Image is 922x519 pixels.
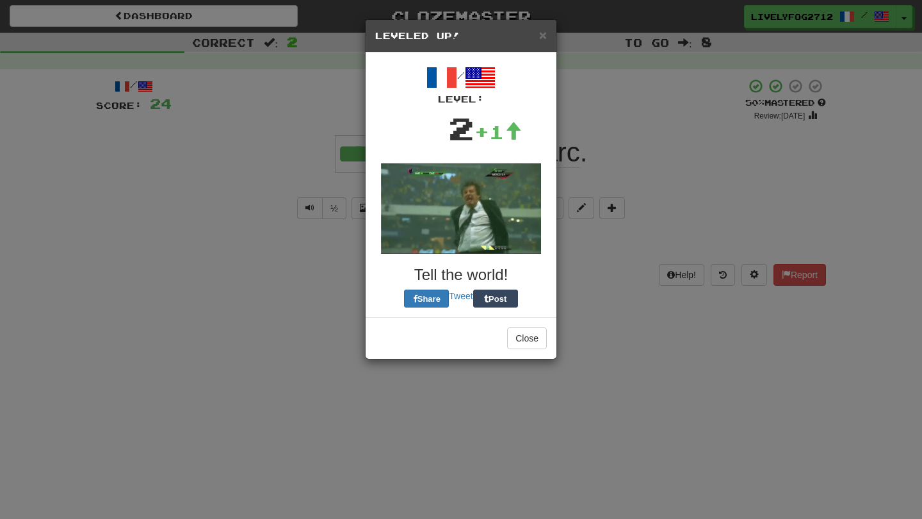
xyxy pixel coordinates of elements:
[375,62,547,106] div: /
[539,28,547,42] button: Close
[473,290,518,308] button: Post
[474,119,522,145] div: +1
[448,106,474,151] div: 2
[375,267,547,283] h3: Tell the world!
[381,163,541,254] img: soccer-coach-2-a9306edb2ed3f6953285996bb4238f2040b39cbea5cfbac61ac5b5c8179d3151.gif
[375,29,547,42] h5: Leveled Up!
[404,290,449,308] button: Share
[507,327,547,349] button: Close
[449,291,473,301] a: Tweet
[375,93,547,106] div: Level:
[539,28,547,42] span: ×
